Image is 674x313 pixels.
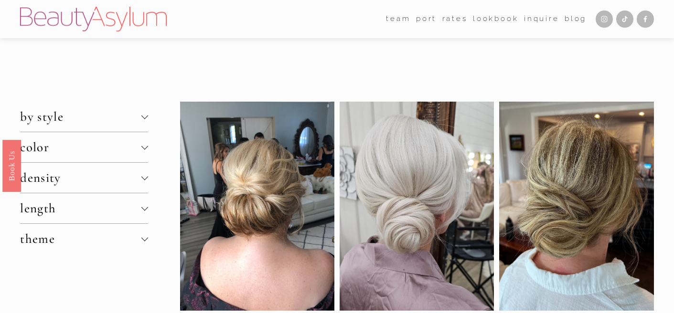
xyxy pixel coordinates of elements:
[637,10,654,28] a: Facebook
[416,12,437,27] a: port
[596,10,613,28] a: Instagram
[20,132,148,162] button: color
[20,102,148,132] button: by style
[20,170,141,186] span: density
[20,139,141,155] span: color
[524,12,559,27] a: Inquire
[20,163,148,193] button: density
[2,140,21,192] a: Book Us
[473,12,519,27] a: Lookbook
[565,12,587,27] a: Blog
[20,193,148,223] button: length
[386,12,410,26] span: team
[20,231,141,247] span: theme
[20,7,167,31] img: Beauty Asylum | Bridal Hair &amp; Makeup Charlotte &amp; Atlanta
[20,224,148,254] button: theme
[386,12,410,27] a: folder dropdown
[442,12,468,27] a: Rates
[20,109,141,125] span: by style
[616,10,633,28] a: TikTok
[20,200,141,216] span: length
